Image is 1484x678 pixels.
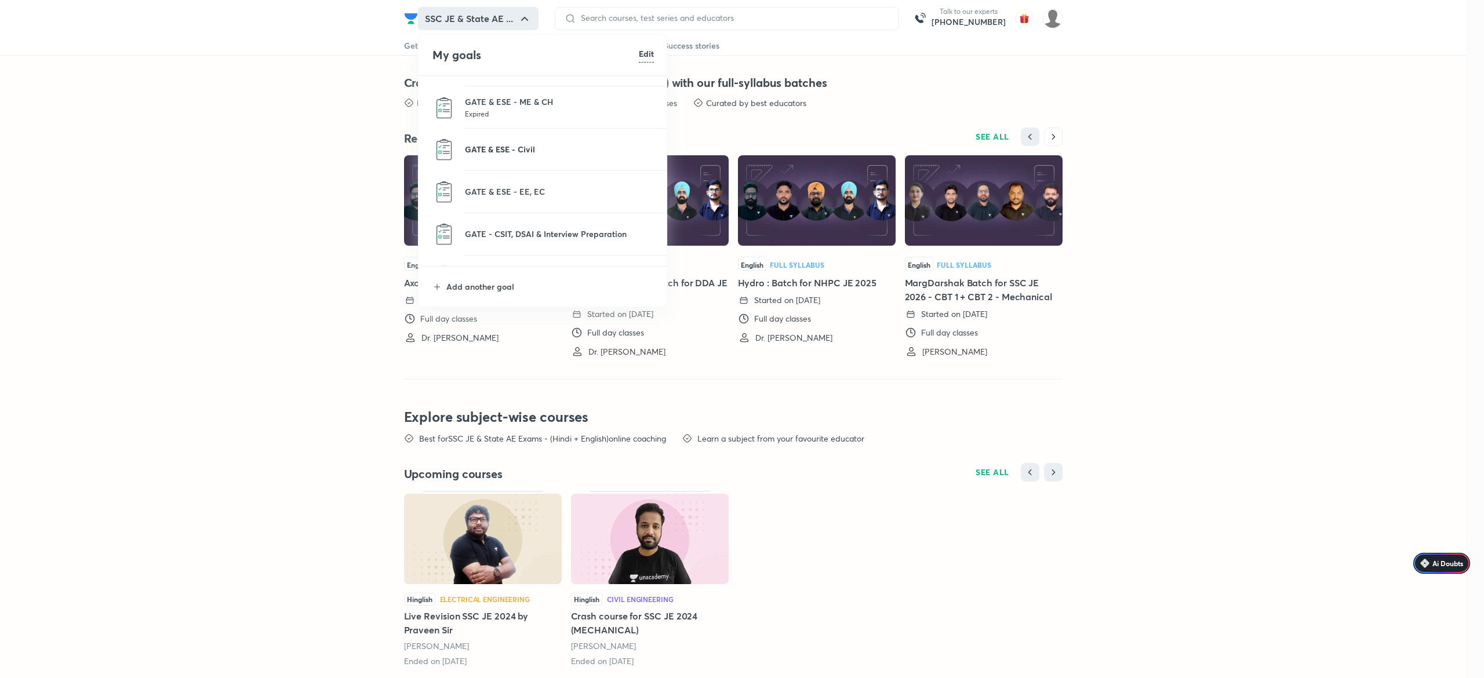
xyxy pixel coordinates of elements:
[432,223,456,246] img: GATE - CSIT, DSAI & Interview Preparation
[639,48,654,60] h6: Edit
[432,138,456,161] img: GATE & ESE - Civil
[432,46,639,64] h4: My goals
[465,228,654,240] p: GATE - CSIT, DSAI & Interview Preparation
[432,265,456,288] img: GATE - XE
[465,96,654,108] p: GATE & ESE - ME & CH
[432,180,456,203] img: GATE & ESE - EE, EC
[446,280,654,293] p: Add another goal
[465,108,654,119] p: Expired
[465,143,654,155] p: GATE & ESE - Civil
[432,96,456,119] img: GATE & ESE - ME & CH
[465,185,654,198] p: GATE & ESE - EE, EC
